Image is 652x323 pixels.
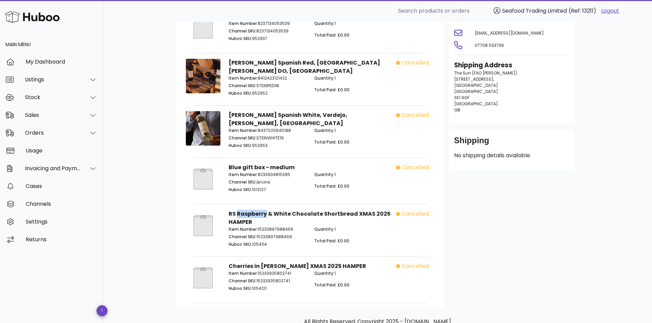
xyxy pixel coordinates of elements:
p: 952937 [229,36,306,42]
div: Orders [25,130,81,136]
span: Huboo SKU: [229,285,252,291]
span: Quantity: [314,75,334,81]
strong: Cherries in [PERSON_NAME] XMAS 2025 HAMPER [229,262,366,270]
span: Item Number: [229,21,258,26]
img: Product Image [186,111,220,146]
p: STEINRED18 [229,83,306,89]
p: 15233897988469 [229,234,306,240]
p: 8237134053539 [229,28,306,34]
div: My Dashboard [26,58,97,65]
span: Item Number: [229,75,258,81]
p: 15233935802741 [229,270,306,277]
span: Huboo SKU: [229,241,252,247]
span: Channel SKU: [229,179,256,185]
span: [GEOGRAPHIC_DATA] [454,101,498,107]
img: Product Image [186,163,220,195]
span: [EMAIL_ADDRESS][DOMAIN_NAME] [475,30,544,36]
span: cancelled [401,163,429,172]
span: cancelled [401,59,429,67]
div: Listings [25,76,81,83]
div: Shipping [454,135,569,151]
span: Channel SKU: [229,28,256,34]
div: Returns [26,236,97,243]
span: [GEOGRAPHIC_DATA] [454,89,498,94]
p: 8412423121422 [229,75,306,81]
div: Sales [25,112,81,118]
span: cancelled [401,262,429,270]
span: Total Paid: £0.00 [314,282,349,288]
span: Quantity: [314,127,334,133]
img: Product Image [186,59,220,93]
strong: [PERSON_NAME] Spanish White, Verdejo, [PERSON_NAME], [GEOGRAPHIC_DATA] [229,111,347,127]
span: Huboo SKU: [229,36,252,41]
span: Item Number: [229,226,258,232]
img: Product Image [186,12,220,44]
p: 15233935802741 [229,278,306,284]
div: Settings [26,218,97,225]
p: 15233897988469 [229,226,306,232]
span: Channel SKU: [229,278,256,284]
div: Stock [25,94,81,100]
span: The Sun (FAO [PERSON_NAME]) [454,70,517,76]
img: Product Image [186,262,220,294]
span: Quantity: [314,172,334,177]
img: Huboo Logo [5,10,60,24]
span: 07708 533796 [475,42,504,48]
p: 8233934815395 [229,172,306,178]
p: 952953 [229,143,306,149]
p: 1 [314,172,392,178]
p: 1054121 [229,285,306,292]
p: 1 [314,21,392,27]
span: Total Paid: £0.00 [314,238,349,244]
div: Channels [26,201,97,207]
p: 1 [314,226,392,232]
p: 1054114 [229,241,306,247]
p: 1 [314,75,392,81]
span: Total Paid: £0.00 [314,87,349,93]
span: (Ref: 13211) [568,7,596,15]
p: 1 [314,270,392,277]
span: Total Paid: £0.00 [314,32,349,38]
span: Item Number: [229,127,258,133]
span: Item Number: [229,172,258,177]
img: Product Image [186,210,220,241]
p: 952952 [229,90,306,96]
span: SE1 9GF [454,95,470,100]
span: Channel SKU: [229,135,256,141]
span: Seafood Trading Limited [502,7,567,15]
span: GB [454,107,460,113]
span: cancelled [401,210,429,218]
span: Huboo SKU: [229,187,252,192]
span: cancelled [401,111,429,119]
span: Total Paid: £0.00 [314,139,349,145]
div: Cases [26,183,97,189]
strong: [PERSON_NAME] Spanish Red, [GEOGRAPHIC_DATA][PERSON_NAME] DO, [GEOGRAPHIC_DATA] [229,59,380,75]
span: Huboo SKU: [229,90,252,96]
p: 1 [314,127,392,134]
div: Usage [26,147,97,154]
p: 8237134053539 [229,21,306,27]
strong: RS Raspberry & White Chocolate Shortbread XMAS 2025 HAMPER [229,210,391,226]
span: Quantity: [314,270,334,276]
span: Quantity: [314,21,334,26]
span: Huboo SKU: [229,143,252,148]
div: Invoicing and Payments [25,165,81,172]
span: Channel SKU: [229,83,256,89]
span: Total Paid: £0.00 [314,183,349,189]
p: 8437020645188 [229,127,306,134]
h3: Shipping Address [454,60,569,70]
p: &none [229,179,306,185]
span: [GEOGRAPHIC_DATA] [454,82,498,88]
span: Item Number: [229,270,258,276]
span: Quantity: [314,226,334,232]
strong: Blue gift box - medium [229,163,295,171]
a: Logout [601,7,619,15]
span: Channel SKU: [229,234,256,240]
p: 1012127 [229,187,306,193]
p: STEINWHITE19 [229,135,306,141]
p: No shipping details available [454,151,569,160]
span: [STREET_ADDRESS], [454,76,494,82]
